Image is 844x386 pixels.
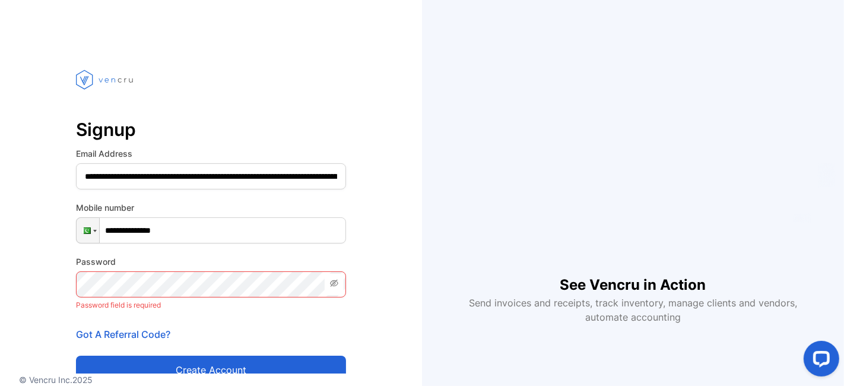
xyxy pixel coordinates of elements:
[560,255,706,296] h1: See Vencru in Action
[76,147,346,160] label: Email Address
[76,201,346,214] label: Mobile number
[794,336,844,386] iframe: LiveChat chat widget
[76,298,346,313] p: Password field is required
[77,218,99,243] div: Pakistan: + 92
[76,327,346,341] p: Got A Referral Code?
[76,255,346,268] label: Password
[464,62,802,255] iframe: YouTube video player
[76,115,346,144] p: Signup
[76,356,346,384] button: Create account
[76,48,135,112] img: vencru logo
[462,296,804,324] p: Send invoices and receipts, track inventory, manage clients and vendors, automate accounting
